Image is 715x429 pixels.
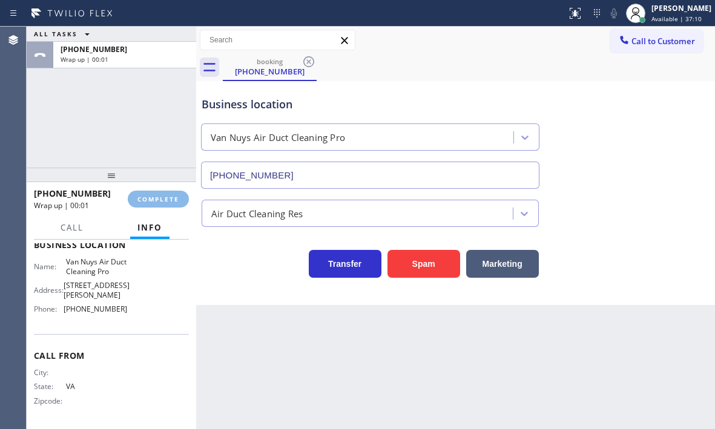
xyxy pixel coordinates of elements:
span: Info [137,222,162,233]
span: Zipcode: [34,396,66,405]
button: Call [53,216,91,240]
span: VA [66,382,127,391]
span: Address: [34,286,64,295]
span: Wrap up | 00:01 [61,55,108,64]
span: [PHONE_NUMBER] [61,44,127,54]
span: ALL TASKS [34,30,77,38]
span: Wrap up | 00:01 [34,200,89,211]
div: Business location [202,96,539,113]
button: Info [130,216,170,240]
div: (571) 977-3662 [224,54,315,80]
span: State: [34,382,66,391]
span: COMPLETE [137,195,179,203]
button: COMPLETE [128,191,189,208]
input: Phone Number [201,162,539,189]
div: [PHONE_NUMBER] [224,66,315,77]
button: Call to Customer [610,30,703,53]
span: [PHONE_NUMBER] [34,188,111,199]
span: Call From [34,350,189,361]
span: Phone: [34,304,64,313]
span: Call [61,222,84,233]
span: [PHONE_NUMBER] [64,304,127,313]
div: Van Nuys Air Duct Cleaning Pro [211,131,345,145]
span: Available | 37:10 [651,15,702,23]
button: Transfer [309,250,381,278]
span: City: [34,368,66,377]
button: Marketing [466,250,539,278]
div: [PERSON_NAME] [651,3,711,13]
span: Business location [34,239,189,251]
span: Call to Customer [631,36,695,47]
button: ALL TASKS [27,27,102,41]
div: booking [224,57,315,66]
span: [STREET_ADDRESS][PERSON_NAME] [64,281,130,300]
input: Search [200,30,355,50]
span: Van Nuys Air Duct Cleaning Pro [66,257,127,276]
div: Air Duct Cleaning Res [211,206,303,220]
button: Spam [387,250,460,278]
span: Name: [34,262,66,271]
button: Mute [605,5,622,22]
